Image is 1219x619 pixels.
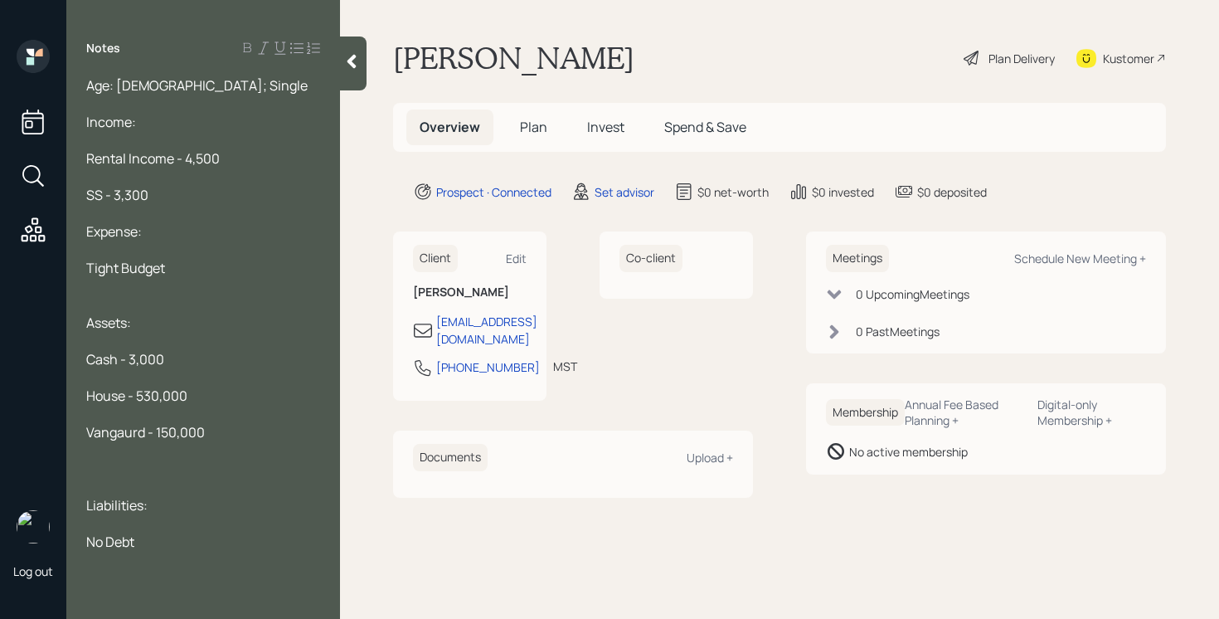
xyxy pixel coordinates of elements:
label: Notes [86,40,120,56]
div: [EMAIL_ADDRESS][DOMAIN_NAME] [436,313,537,348]
h6: Membership [826,399,905,426]
div: Schedule New Meeting + [1014,251,1146,266]
div: Upload + [687,450,733,465]
div: Annual Fee Based Planning + [905,397,1024,428]
span: Tight Budget [86,259,165,277]
span: No Debt [86,533,134,551]
span: SS - 3,300 [86,186,148,204]
div: Prospect · Connected [436,183,551,201]
h6: Client [413,245,458,272]
div: MST [553,358,577,375]
div: 0 Past Meeting s [856,323,940,340]
span: Income: [86,113,136,131]
span: Vangaurd - 150,000 [86,423,205,441]
div: $0 invested [812,183,874,201]
span: Plan [520,118,547,136]
img: retirable_logo.png [17,510,50,543]
span: Liabilities: [86,496,148,514]
h6: [PERSON_NAME] [413,285,527,300]
div: Plan Delivery [988,50,1055,67]
h6: Documents [413,444,488,471]
div: $0 deposited [917,183,987,201]
div: [PHONE_NUMBER] [436,358,540,376]
span: Overview [420,118,480,136]
div: Set advisor [595,183,654,201]
span: Age: [DEMOGRAPHIC_DATA]; Single [86,76,308,95]
div: Kustomer [1103,50,1154,67]
div: No active membership [849,443,968,461]
span: Expense: [86,222,142,241]
span: Cash - 3,000 [86,350,164,368]
h6: Co-client [619,245,682,272]
h6: Meetings [826,245,889,272]
div: Edit [506,251,527,266]
span: Rental Income - 4,500 [86,149,220,168]
span: Assets: [86,314,131,332]
div: 0 Upcoming Meeting s [856,285,969,303]
span: Spend & Save [664,118,746,136]
span: Invest [587,118,624,136]
div: Log out [13,563,53,579]
span: House - 530,000 [86,387,187,405]
h1: [PERSON_NAME] [393,40,634,76]
div: $0 net-worth [697,183,769,201]
div: Digital-only Membership + [1037,397,1146,428]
